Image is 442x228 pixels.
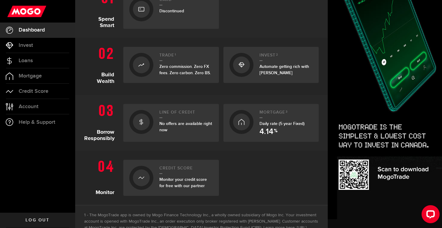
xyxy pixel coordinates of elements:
span: Account [19,104,38,109]
span: % [274,129,278,136]
h2: Invest [259,53,313,61]
iframe: LiveChat chat widget [417,203,442,228]
span: 4.14 [259,128,273,136]
h2: Mortgage [259,110,313,118]
a: Line of creditNo offers are available right now [123,104,219,142]
span: Dashboard [19,27,45,33]
span: Help & Support [19,120,55,125]
span: Monitor your credit score for free with our partner [159,177,207,188]
span: Automate getting rich with [PERSON_NAME] [259,64,309,75]
h1: Build Wealth [84,44,119,86]
h1: Monitor [84,157,119,196]
span: Log out [26,218,49,222]
span: Daily rate (5 year Fixed) [259,121,305,126]
span: Mortgage [19,73,42,79]
span: Zero commission. Zero FX fees. Zero carbon. Zero BS. [159,64,211,75]
span: Discontinued [159,8,184,14]
a: Credit ScoreMonitor your credit score for free with our partner [123,160,219,196]
sup: 2 [276,53,278,56]
span: Invest [19,43,33,48]
span: Credit Score [19,89,48,94]
a: Invest2Automate getting rich with [PERSON_NAME] [223,47,319,83]
sup: 3 [286,110,288,114]
h1: Borrow Responsibly [84,101,119,142]
h2: Credit Score [159,166,213,174]
a: Mortgage3Daily rate (5 year Fixed) 4.14 % [223,104,319,142]
span: No offers are available right now [159,121,212,132]
a: Trade1Zero commission. Zero FX fees. Zero carbon. Zero BS. [123,47,219,83]
h2: Trade [159,53,213,61]
sup: 1 [175,53,176,56]
span: Loans [19,58,33,63]
h2: Line of credit [159,110,213,118]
